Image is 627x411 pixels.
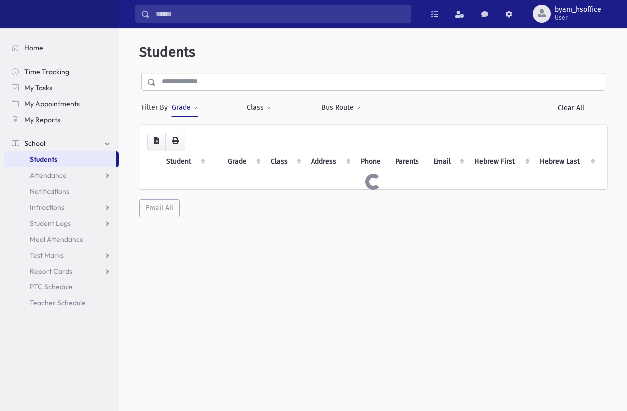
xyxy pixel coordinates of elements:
[427,150,469,173] th: Email
[30,282,73,291] span: PTC Schedule
[30,219,71,228] span: Student Logs
[355,150,389,173] th: Phone
[4,167,119,183] a: Attendance
[171,99,198,117] button: Grade
[4,112,119,128] a: My Reports
[4,183,119,199] a: Notifications
[4,136,119,151] a: School
[555,6,601,14] span: byam_hsoffice
[4,40,119,56] a: Home
[30,155,57,164] span: Students
[24,99,80,108] span: My Appointments
[305,150,355,173] th: Address
[147,133,166,150] button: CSV
[30,187,69,196] span: Notifications
[30,203,64,212] span: Infractions
[4,279,119,295] a: PTC Schedule
[24,43,43,52] span: Home
[4,80,119,96] a: My Tasks
[246,99,271,117] button: Class
[30,267,72,275] span: Report Cards
[4,215,119,231] a: Student Logs
[141,102,171,113] span: Filter By
[24,139,45,148] span: School
[4,199,119,215] a: Infractions
[534,150,599,173] th: Hebrew Last
[24,67,69,76] span: Time Tracking
[4,64,119,80] a: Time Tracking
[8,4,28,24] img: AdmirePro
[4,247,119,263] a: Test Marks
[4,231,119,247] a: Meal Attendance
[150,5,411,23] input: Search
[321,99,361,117] button: Bus Route
[160,150,209,173] th: Student
[4,295,119,311] a: Teacher Schedule
[30,298,86,307] span: Teacher Schedule
[555,14,601,22] span: User
[222,150,265,173] th: Grade
[165,133,185,150] button: Print
[30,235,84,244] span: Meal Attendance
[30,171,67,180] span: Attendance
[265,150,305,173] th: Class
[4,263,119,279] a: Report Cards
[4,151,116,167] a: Students
[139,44,195,60] span: Students
[24,83,52,92] span: My Tasks
[139,199,180,217] button: Email All
[537,99,605,117] a: Clear All
[468,150,534,173] th: Hebrew First
[24,115,60,124] span: My Reports
[389,150,427,173] th: Parents
[4,96,119,112] a: My Appointments
[30,251,64,260] span: Test Marks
